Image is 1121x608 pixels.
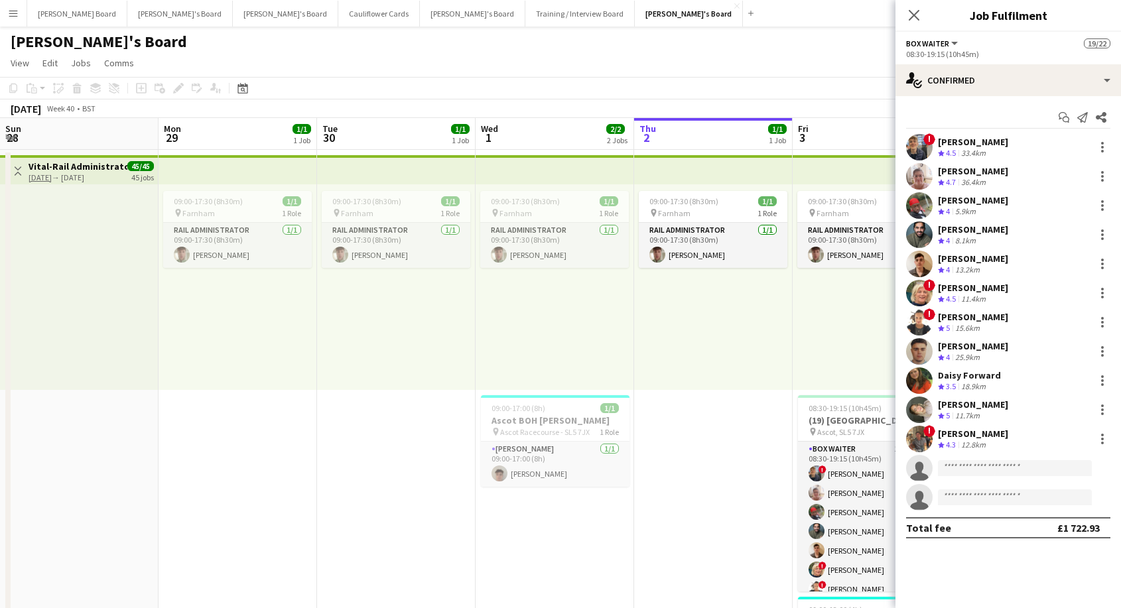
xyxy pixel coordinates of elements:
[953,235,978,247] div: 8.1km
[938,194,1008,206] div: [PERSON_NAME]
[923,308,935,320] span: !
[649,196,718,206] span: 09:00-17:30 (8h30m)
[808,196,877,206] span: 09:00-17:30 (8h30m)
[798,414,947,426] h3: (19) [GEOGRAPHIC_DATA] 🏇🏼
[938,165,1008,177] div: [PERSON_NAME]
[452,135,469,145] div: 1 Job
[606,124,625,134] span: 2/2
[958,177,988,188] div: 36.4km
[946,265,950,274] span: 4
[938,398,1008,410] div: [PERSON_NAME]
[104,57,134,69] span: Comms
[5,123,21,135] span: Sun
[958,148,988,159] div: 33.4km
[233,1,338,27] button: [PERSON_NAME]'s Board
[481,123,498,135] span: Wed
[758,208,777,218] span: 1 Role
[37,54,63,72] a: Edit
[817,427,864,437] span: Ascot, SL5 7JX
[639,123,656,135] span: Thu
[11,102,41,115] div: [DATE]
[71,57,91,69] span: Jobs
[798,123,809,135] span: Fri
[958,294,988,305] div: 11.4km
[953,265,982,276] div: 13.2km
[481,395,629,487] app-job-card: 09:00-17:00 (8h)1/1Ascot BOH [PERSON_NAME] Ascot Racecourse - SL5 7JX1 Role[PERSON_NAME]1/109:00-...
[946,177,956,187] span: 4.7
[164,123,181,135] span: Mon
[906,38,960,48] button: BOX Waiter
[923,279,935,291] span: !
[11,57,29,69] span: View
[796,130,809,145] span: 3
[895,64,1121,96] div: Confirmed
[938,428,1008,440] div: [PERSON_NAME]
[66,54,96,72] a: Jobs
[938,223,1008,235] div: [PERSON_NAME]
[481,442,629,487] app-card-role: [PERSON_NAME]1/109:00-17:00 (8h)[PERSON_NAME]
[322,223,470,268] app-card-role: Rail Administrator1/109:00-17:30 (8h30m)[PERSON_NAME]
[491,196,560,206] span: 09:00-17:30 (8h30m)
[322,123,338,135] span: Tue
[600,427,619,437] span: 1 Role
[946,381,956,391] span: 3.5
[481,414,629,426] h3: Ascot BOH [PERSON_NAME]
[282,208,301,218] span: 1 Role
[906,38,949,48] span: BOX Waiter
[27,1,127,27] button: [PERSON_NAME] Board
[938,340,1008,352] div: [PERSON_NAME]
[946,440,956,450] span: 4.3
[29,160,127,172] h3: Vital-Rail Administrator
[11,32,187,52] h1: [PERSON_NAME]'s Board
[769,135,786,145] div: 1 Job
[946,294,956,304] span: 4.5
[797,223,946,268] app-card-role: Rail Administrator1/109:00-17:30 (8h30m)[PERSON_NAME]
[163,223,312,268] app-card-role: Rail Administrator1/109:00-17:30 (8h30m)[PERSON_NAME]
[293,124,311,134] span: 1/1
[322,191,470,268] app-job-card: 09:00-17:30 (8h30m)1/1 Farnham1 RoleRail Administrator1/109:00-17:30 (8h30m)[PERSON_NAME]
[293,135,310,145] div: 1 Job
[600,403,619,413] span: 1/1
[525,1,635,27] button: Training / Interview Board
[29,172,127,182] div: → [DATE]
[131,171,154,182] div: 45 jobs
[341,208,373,218] span: Farnham
[127,161,154,171] span: 45/45
[923,425,935,437] span: !
[163,191,312,268] div: 09:00-17:30 (8h30m)1/1 Farnham1 RoleRail Administrator1/109:00-17:30 (8h30m)[PERSON_NAME]
[895,7,1121,24] h3: Job Fulfilment
[441,196,460,206] span: 1/1
[451,124,470,134] span: 1/1
[758,196,777,206] span: 1/1
[953,206,978,217] div: 5.9km
[499,208,532,218] span: Farnham
[127,1,233,27] button: [PERSON_NAME]'s Board
[639,223,787,268] app-card-role: Rail Administrator1/109:00-17:30 (8h30m)[PERSON_NAME]
[906,521,951,534] div: Total fee
[338,1,420,27] button: Cauliflower Cards
[500,427,590,437] span: Ascot Racecourse - SL5 7JX
[29,172,52,182] tcxspan: Call 29-09-2025 via 3CX
[1057,521,1100,534] div: £1 722.93
[797,191,946,268] div: 09:00-17:30 (8h30m)1/1 Farnham1 RoleRail Administrator1/109:00-17:30 (8h30m)[PERSON_NAME]
[798,395,947,591] app-job-card: 08:30-19:15 (10h45m)19/22(19) [GEOGRAPHIC_DATA] 🏇🏼 Ascot, SL5 7JX3 RolesBOX Waiter19A11/1308:30-1...
[599,208,618,218] span: 1 Role
[906,49,1110,59] div: 08:30-19:15 (10h45m)
[809,403,882,413] span: 08:30-19:15 (10h45m)
[658,208,691,218] span: Farnham
[635,1,743,27] button: [PERSON_NAME]'s Board
[479,130,498,145] span: 1
[953,352,982,363] div: 25.9km
[182,208,215,218] span: Farnham
[938,136,1008,148] div: [PERSON_NAME]
[420,1,525,27] button: [PERSON_NAME]'s Board
[923,133,935,145] span: !
[819,562,826,570] span: !
[946,410,950,420] span: 5
[480,191,629,268] app-job-card: 09:00-17:30 (8h30m)1/1 Farnham1 RoleRail Administrator1/109:00-17:30 (8h30m)[PERSON_NAME]
[5,54,34,72] a: View
[953,323,982,334] div: 15.6km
